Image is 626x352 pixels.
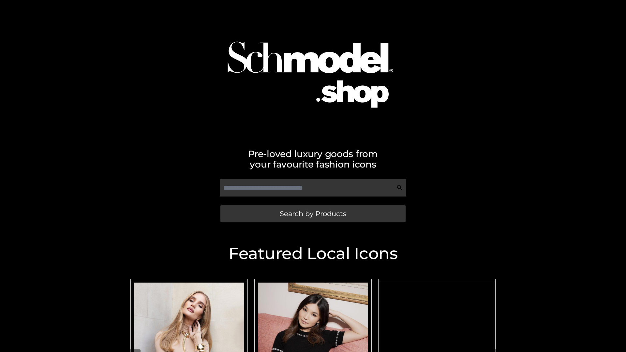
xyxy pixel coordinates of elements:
[127,149,499,169] h2: Pre-loved luxury goods from your favourite fashion icons
[127,245,499,262] h2: Featured Local Icons​
[396,184,403,191] img: Search Icon
[220,205,406,222] a: Search by Products
[280,210,346,217] span: Search by Products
